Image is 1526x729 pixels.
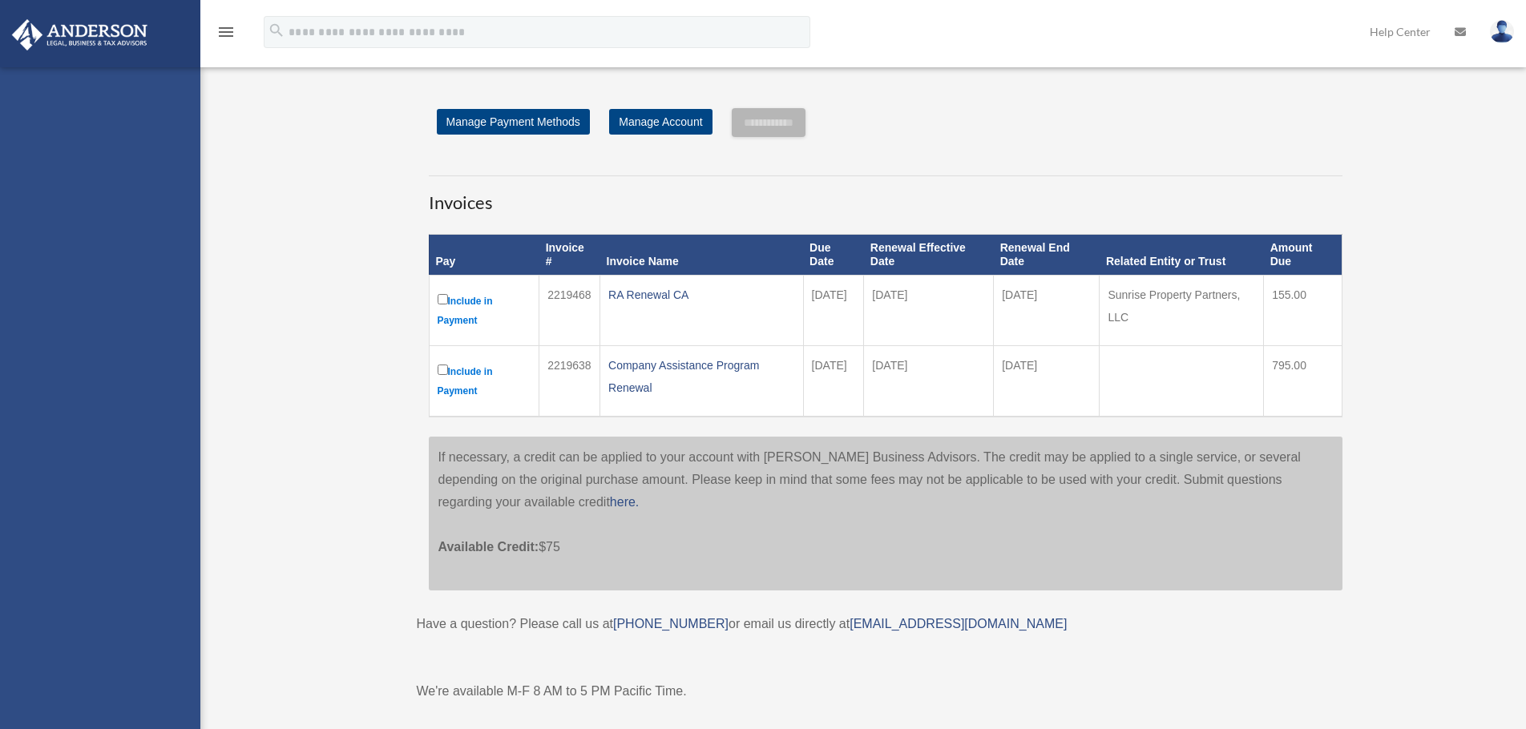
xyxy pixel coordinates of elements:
th: Pay [429,235,539,276]
a: Manage Account [609,109,712,135]
a: menu [216,28,236,42]
input: Include in Payment [438,364,448,375]
td: [DATE] [803,276,864,346]
img: Anderson Advisors Platinum Portal [7,19,152,50]
p: $75 [438,514,1333,558]
p: We're available M-F 8 AM to 5 PM Pacific Time. [417,680,1354,703]
td: Sunrise Property Partners, LLC [1100,276,1264,346]
h3: Invoices [429,175,1342,215]
label: Include in Payment [438,291,531,330]
a: Manage Payment Methods [437,109,590,135]
label: Include in Payment [438,361,531,401]
i: search [268,22,285,39]
div: If necessary, a credit can be applied to your account with [PERSON_NAME] Business Advisors. The c... [429,437,1342,590]
td: [DATE] [994,346,1100,417]
i: menu [216,22,236,42]
input: Include in Payment [438,294,448,304]
td: [DATE] [994,276,1100,346]
td: 2219638 [539,346,600,417]
th: Invoice # [539,235,600,276]
a: [PHONE_NUMBER] [613,617,729,630]
th: Renewal End Date [994,235,1100,276]
td: [DATE] [864,276,994,346]
td: 155.00 [1264,276,1342,346]
th: Invoice Name [600,235,804,276]
img: User Pic [1490,20,1514,43]
th: Related Entity or Trust [1100,235,1264,276]
td: 2219468 [539,276,600,346]
th: Due Date [803,235,864,276]
div: Company Assistance Program Renewal [608,354,795,399]
div: RA Renewal CA [608,284,795,306]
p: Have a question? Please call us at or email us directly at [417,613,1354,635]
td: 795.00 [1264,346,1342,417]
th: Renewal Effective Date [864,235,994,276]
th: Amount Due [1264,235,1342,276]
td: [DATE] [864,346,994,417]
a: here. [610,495,639,509]
a: [EMAIL_ADDRESS][DOMAIN_NAME] [850,617,1067,630]
td: [DATE] [803,346,864,417]
span: Available Credit: [438,540,539,554]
